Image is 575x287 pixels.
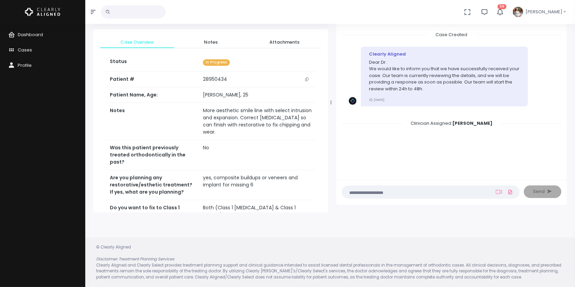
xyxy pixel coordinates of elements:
p: Dear Dr. We would like to inform you that we have successfully received your case. Our team is cu... [369,59,520,92]
span: Clinician Assigned: [402,118,501,129]
div: © Clearly Aligned Clearly Aligned and Clearly Select provides treatment planning support and clin... [89,244,571,280]
div: Clearly Aligned [369,51,520,58]
td: No [199,140,316,170]
th: Notes [106,103,199,140]
span: Case Overview [106,39,168,46]
td: [PERSON_NAME], 25 [199,87,316,103]
img: Header Avatar [512,6,524,18]
span: In Progress [203,59,230,66]
td: More aesthetic smile line with select intrusion and expansion. Correct [MEDICAL_DATA] so can fini... [199,103,316,140]
img: Logo Horizontal [25,5,60,19]
th: Patient # [106,71,199,87]
span: Case Created [428,29,476,40]
b: [PERSON_NAME] [452,120,492,126]
td: 28950434 [199,72,316,87]
th: Do you want to fix to Class 1 occlusion? [106,200,199,223]
th: Are you planning any restorative/esthetic treatment? If yes, what are you planning? [106,170,199,200]
th: Patient Name, Age: [106,87,199,103]
a: Add Files [506,186,514,198]
span: Cases [18,47,32,53]
td: Both (Class 1 [MEDICAL_DATA] & Class 1 Canine) [199,200,316,223]
th: Status [106,54,199,71]
th: Was this patient previously treated orthodontically in the past? [106,140,199,170]
span: Profile [18,62,32,69]
span: Dashboard [18,31,43,38]
span: Notes [179,39,242,46]
span: 56 [498,4,506,9]
a: Add Loom Video [495,189,503,195]
small: [DATE] [369,97,384,102]
td: yes, composite buildups or veneers and implant for missing 6 [199,170,316,200]
span: [PERSON_NAME] [526,9,562,15]
span: Attachments [253,39,316,46]
em: Disclaimer: Treatment Planning Services [96,256,174,262]
div: scrollable content [342,31,561,173]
